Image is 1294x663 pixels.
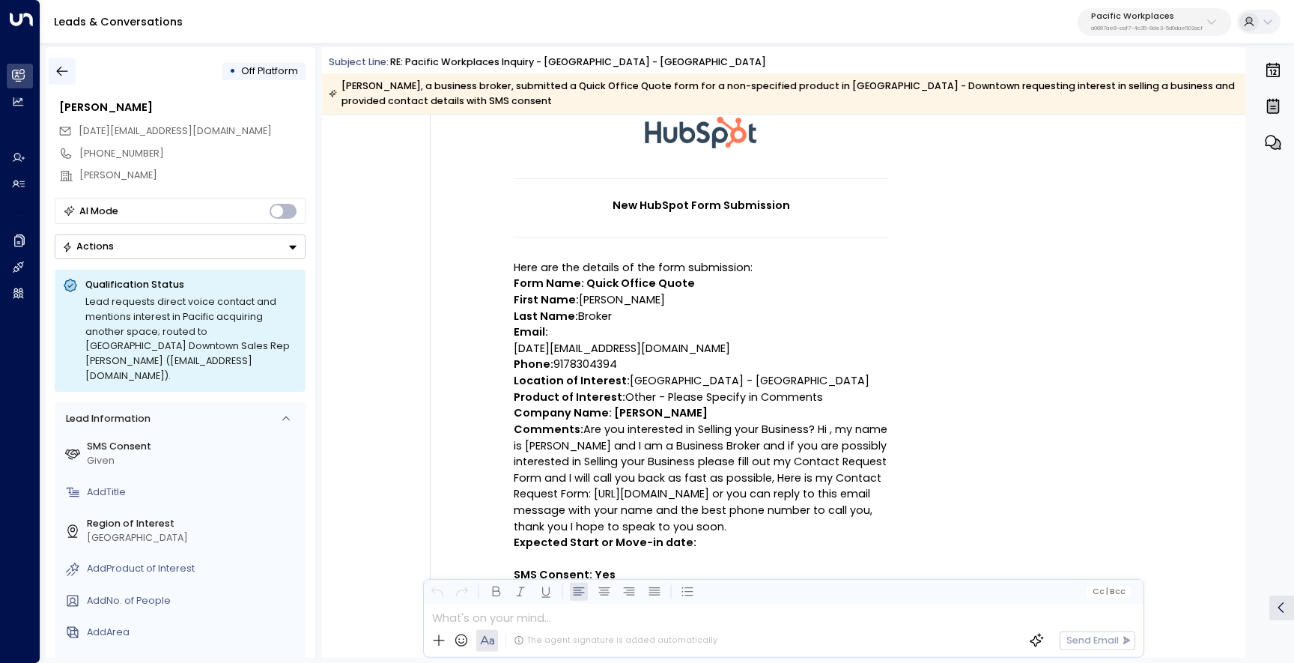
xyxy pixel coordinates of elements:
span: Subject Line: [329,55,389,68]
strong: First Name: [514,292,579,307]
button: Cc|Bcc [1087,585,1131,598]
a: Leads & Conversations [54,14,183,29]
h1: New HubSpot Form Submission [514,198,888,214]
div: [PERSON_NAME], a business broker, submitted a Quick Office Quote form for a non-specified product... [329,79,1237,109]
div: [PERSON_NAME] [59,100,306,116]
div: • [229,59,236,83]
p: Other - Please Specify in Comments [514,390,888,406]
strong: Company Name: [PERSON_NAME] [514,405,708,420]
span: | [1106,587,1108,596]
strong: Phone: [514,357,553,372]
div: [PERSON_NAME] [79,169,306,183]
div: The agent signature is added automatically [514,635,717,647]
p: [DATE][EMAIL_ADDRESS][DOMAIN_NAME] [514,324,888,357]
strong: Email: [514,324,548,339]
label: SMS Consent [87,440,300,454]
strong: Last Name: [514,309,578,324]
div: Lead requests direct voice contact and mentions interest in Pacific acquiring another space; rout... [85,294,297,384]
p: Pacific Workplaces [1091,12,1203,21]
p: [GEOGRAPHIC_DATA] - [GEOGRAPHIC_DATA] [514,373,888,390]
button: Undo [428,583,446,602]
strong: Expected Start or Move-in date: [514,535,696,550]
span: Off Platform [241,64,298,77]
span: sep2582@businessbrokersleads.com [79,124,272,139]
div: AddProduct of Interest [87,562,300,576]
span: Cc Bcc [1092,587,1126,596]
strong: Comments: [514,422,583,437]
p: Here are the details of the form submission: [514,260,888,276]
strong: Product of Interest: [514,390,625,405]
img: HubSpot [645,85,757,178]
p: Qualification Status [85,278,297,291]
strong: SMS Consent: Yes [514,567,616,582]
div: Button group with a nested menu [55,234,306,259]
div: AI Mode [79,204,118,219]
span: [DATE][EMAIL_ADDRESS][DOMAIN_NAME] [79,124,272,137]
div: RE: Pacific Workplaces Inquiry - [GEOGRAPHIC_DATA] - [GEOGRAPHIC_DATA] [390,55,766,70]
p: 9178304394 [514,357,888,373]
button: Actions [55,234,306,259]
div: Given [87,454,300,468]
div: AddTitle [87,485,300,500]
p: Broker [514,309,888,325]
div: Actions [62,240,114,252]
div: AddNo. of People [87,594,300,608]
label: Region of Interest [87,517,300,531]
button: Pacific Workplacesa0687ae6-caf7-4c35-8de3-5d0dae502acf [1078,8,1231,36]
div: Lead Information [61,412,150,426]
div: [GEOGRAPHIC_DATA] [87,531,300,545]
strong: Location of Interest: [514,373,630,388]
div: AddArea [87,626,300,640]
p: [PERSON_NAME] [514,292,888,309]
button: Redo [453,583,472,602]
strong: Form Name: Quick Office Quote [514,276,695,291]
p: Are you interested in Selling your Business? Hi , my name is [PERSON_NAME] and I am a Business Br... [514,422,888,535]
div: [PHONE_NUMBER] [79,147,306,161]
p: a0687ae6-caf7-4c35-8de3-5d0dae502acf [1091,25,1203,31]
